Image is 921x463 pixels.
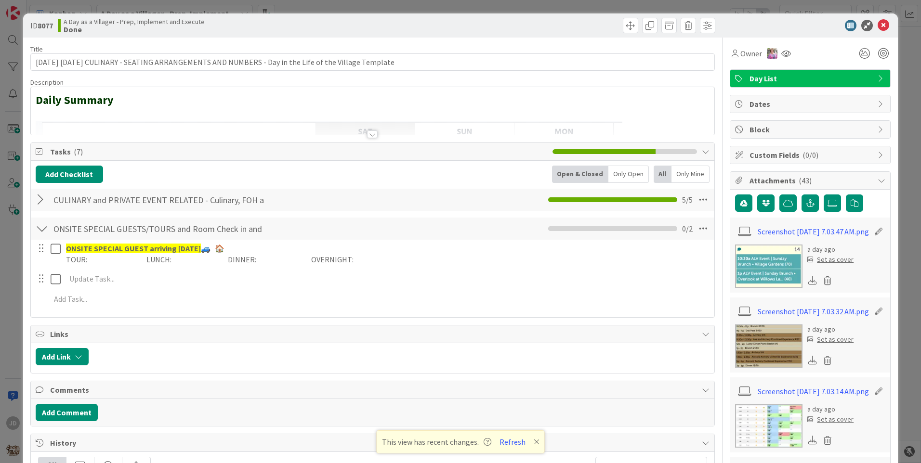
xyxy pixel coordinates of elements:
[807,354,818,367] div: Download
[50,384,697,396] span: Comments
[750,124,873,135] span: Block
[608,166,649,183] div: Only Open
[750,73,873,84] span: Day List
[36,166,103,183] button: Add Checklist
[682,223,693,234] span: 0 / 2
[799,176,812,185] span: ( 43 )
[66,244,201,253] u: ONSITE SPECIAL GUEST arriving [DATE]
[496,436,529,448] button: Refresh
[750,175,873,186] span: Attachments
[36,404,98,421] button: Add Comment
[767,48,777,59] img: OM
[30,78,64,87] span: Description
[74,147,83,156] span: ( 7 )
[671,166,710,183] div: Only Mine
[50,146,548,157] span: Tasks
[382,436,491,448] span: This view has recent changes.
[807,324,854,334] div: a day ago
[758,306,869,317] a: Screenshot [DATE] 7.03.32 AM.png
[30,45,43,53] label: Title
[50,220,267,237] input: Add Checklist...
[36,92,114,107] strong: Daily Summary
[807,434,818,447] div: Download
[552,166,608,183] div: Open & Closed
[64,18,205,26] span: A Day as a Villager - Prep, Implement and Execute
[36,348,89,365] button: Add Link
[66,254,708,265] p: TOUR: LUNCH: DINNER: OVERNIGHT:
[803,150,818,160] span: ( 0/0 )
[50,191,267,208] input: Add Checklist...
[64,26,205,33] b: Done
[682,194,693,206] span: 5 / 5
[758,386,869,397] a: Screenshot [DATE] 7.03.14 AM.png
[50,328,697,340] span: Links
[807,404,854,414] div: a day ago
[807,414,854,424] div: Set as cover
[807,334,854,345] div: Set as cover
[750,149,873,161] span: Custom Fields
[750,98,873,110] span: Dates
[30,20,53,31] span: ID
[50,437,697,449] span: History
[758,226,869,237] a: Screenshot [DATE] 7.03.47 AM.png
[66,243,708,254] p: 🚙 🏠
[30,53,715,71] input: type card name here...
[807,244,854,255] div: a day ago
[38,21,53,30] b: 8077
[654,166,671,183] div: All
[807,255,854,265] div: Set as cover
[807,274,818,287] div: Download
[740,48,762,59] span: Owner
